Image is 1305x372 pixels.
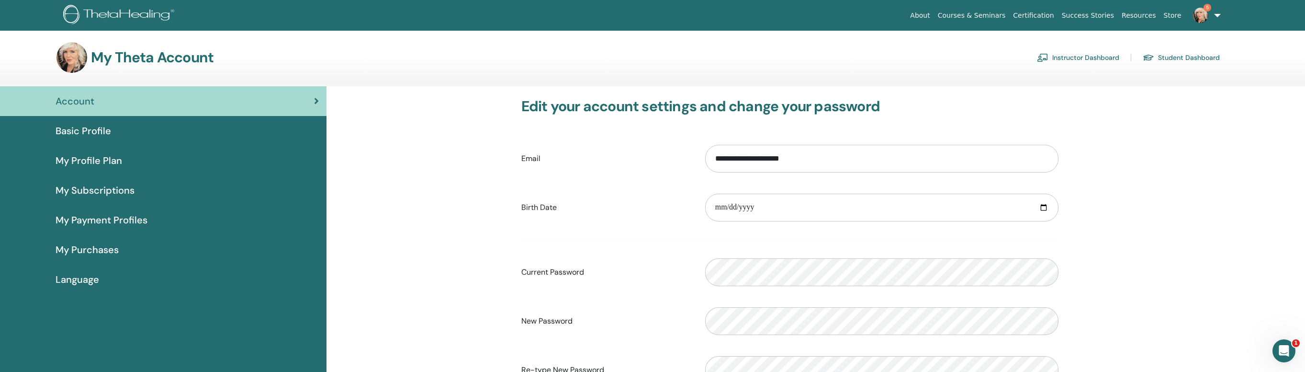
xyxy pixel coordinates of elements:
[63,5,178,26] img: logo.png
[56,272,99,287] span: Language
[56,243,119,257] span: My Purchases
[514,150,698,168] label: Email
[514,198,698,217] label: Birth Date
[934,7,1010,24] a: Courses & Seminars
[1272,339,1295,362] iframe: Intercom live chat
[1204,4,1211,12] span: 5
[1292,339,1300,347] span: 1
[56,124,111,138] span: Basic Profile
[56,94,94,108] span: Account
[1143,50,1220,65] a: Student Dashboard
[1193,8,1208,23] img: default.jpg
[1058,7,1118,24] a: Success Stories
[1037,50,1119,65] a: Instructor Dashboard
[56,183,135,198] span: My Subscriptions
[56,42,87,73] img: default.jpg
[1118,7,1160,24] a: Resources
[56,213,147,227] span: My Payment Profiles
[521,98,1058,115] h3: Edit your account settings and change your password
[906,7,934,24] a: About
[1037,53,1048,62] img: chalkboard-teacher.svg
[1143,54,1154,62] img: graduation-cap.svg
[514,312,698,330] label: New Password
[1160,7,1185,24] a: Store
[56,153,122,168] span: My Profile Plan
[1009,7,1057,24] a: Certification
[91,49,214,66] h3: My Theta Account
[514,263,698,281] label: Current Password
